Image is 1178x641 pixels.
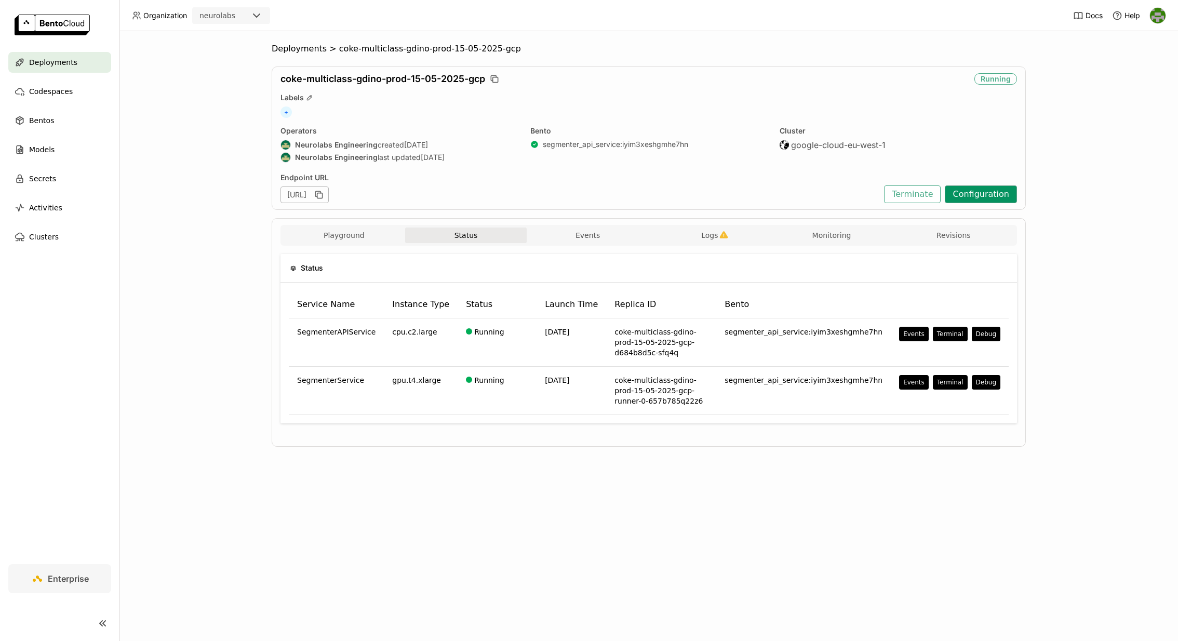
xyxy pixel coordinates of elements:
[48,573,89,584] span: Enterprise
[1125,11,1140,20] span: Help
[327,44,339,54] span: >
[283,228,405,243] button: Playground
[289,291,384,318] th: Service Name
[236,11,237,21] input: Selected neurolabs.
[384,291,458,318] th: Instance Type
[421,153,445,162] span: [DATE]
[29,56,77,69] span: Deployments
[1073,10,1103,21] a: Docs
[384,367,458,415] td: gpu.t4.xlarge
[29,231,59,243] span: Clusters
[716,318,891,367] td: segmenter_api_service:iyim3xeshgmhe7hn
[458,367,537,415] td: Running
[606,291,716,318] th: Replica ID
[903,378,925,386] div: Events
[606,318,716,367] td: coke-multiclass-gdino-prod-15-05-2025-gcp-d684b8d5c-sfq4q
[339,44,521,54] span: coke-multiclass-gdino-prod-15-05-2025-gcp
[1112,10,1140,21] div: Help
[543,140,688,149] a: segmenter_api_service:iyim3xeshgmhe7hn
[945,185,1017,203] button: Configuration
[15,15,90,35] img: logo
[606,367,716,415] td: coke-multiclass-gdino-prod-15-05-2025-gcp-runner-0-657b785q22z6
[301,262,323,274] span: Status
[458,291,537,318] th: Status
[933,327,968,341] button: Terminal
[8,52,111,73] a: Deployments
[892,228,1014,243] button: Revisions
[8,564,111,593] a: Enterprise
[295,153,378,162] strong: Neurolabs Engineering
[791,140,886,150] span: google-cloud-eu-west-1
[8,226,111,247] a: Clusters
[545,376,569,384] span: [DATE]
[280,173,879,182] div: Endpoint URL
[972,327,1000,341] button: Debug
[8,139,111,160] a: Models
[384,318,458,367] td: cpu.c2.large
[280,93,1017,102] div: Labels
[933,375,968,390] button: Terminal
[405,228,527,243] button: Status
[899,327,929,341] button: Events
[280,152,518,163] div: last updated
[527,228,649,243] button: Events
[716,367,891,415] td: segmenter_api_service:iyim3xeshgmhe7hn
[8,110,111,131] a: Bentos
[1086,11,1103,20] span: Docs
[280,126,518,136] div: Operators
[297,327,376,337] span: SegmenterAPIService
[280,186,329,203] div: [URL]
[404,140,428,150] span: [DATE]
[716,291,891,318] th: Bento
[884,185,941,203] button: Terminate
[29,202,62,214] span: Activities
[899,375,929,390] button: Events
[280,140,518,150] div: created
[458,318,537,367] td: Running
[537,291,606,318] th: Launch Time
[29,143,55,156] span: Models
[143,11,187,20] span: Organization
[29,85,73,98] span: Codespaces
[972,375,1000,390] button: Debug
[780,126,1017,136] div: Cluster
[8,168,111,189] a: Secrets
[530,126,768,136] div: Bento
[297,375,364,385] span: SegmenterService
[199,10,235,21] div: neurolabs
[903,330,925,338] div: Events
[280,73,485,85] span: coke-multiclass-gdino-prod-15-05-2025-gcp
[280,106,292,118] span: +
[29,114,54,127] span: Bentos
[974,73,1017,85] div: Running
[8,81,111,102] a: Codespaces
[701,231,718,240] span: Logs
[771,228,893,243] button: Monitoring
[295,140,378,150] strong: Neurolabs Engineering
[272,44,327,54] span: Deployments
[281,153,290,162] img: Neurolabs Engineering
[281,140,290,150] img: Neurolabs Engineering
[272,44,1026,54] nav: Breadcrumbs navigation
[545,328,569,336] span: [DATE]
[1150,8,1166,23] img: Toby Thomas
[8,197,111,218] a: Activities
[29,172,56,185] span: Secrets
